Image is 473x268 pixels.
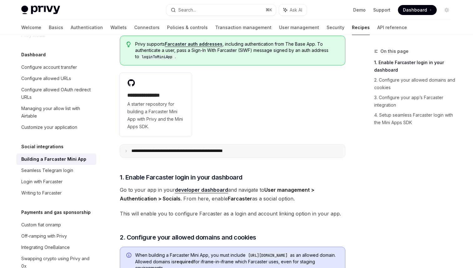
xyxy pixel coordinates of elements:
div: Customize your application [21,124,77,131]
span: Go to your app in your and navigate to . From here, enable as a social option. [120,185,345,203]
a: Wallets [110,20,127,35]
span: 1. Enable Farcaster login in your dashboard [120,173,242,182]
span: On this page [380,48,409,55]
a: Farcaster auth addresses [165,41,222,47]
h5: Payments and gas sponsorship [21,209,91,216]
div: Search... [178,6,196,14]
span: ⌘ K [266,8,272,13]
a: Connectors [134,20,160,35]
a: Configure allowed URLs [16,73,96,84]
a: Off-ramping with Privy [16,230,96,242]
div: Login with Farcaster [21,178,63,185]
code: [URL][DOMAIN_NAME] [246,252,290,259]
a: Demo [353,7,366,13]
div: Managing your allow list with Airtable [21,105,93,120]
a: Recipes [352,20,370,35]
span: 2. Configure your allowed domains and cookies [120,233,256,242]
div: Custom fiat onramp [21,221,61,229]
a: Support [373,7,390,13]
h5: Social integrations [21,143,64,150]
a: Configure account transfer [16,62,96,73]
a: 1. Enable Farcaster login in your dashboard [374,58,457,75]
strong: Farcaster [228,195,252,202]
a: Integrating OneBalance [16,242,96,253]
a: Building a Farcaster Mini App [16,154,96,165]
a: User management [279,20,319,35]
a: Login with Farcaster [16,176,96,187]
div: Configure account transfer [21,63,77,71]
a: Dashboard [398,5,437,15]
strong: required [175,259,194,264]
a: Seamless Telegram login [16,165,96,176]
a: Customize your application [16,122,96,133]
div: Seamless Telegram login [21,167,73,174]
a: Managing your allow list with Airtable [16,103,96,122]
h5: Dashboard [21,51,46,58]
span: Ask AI [290,7,302,13]
button: Search...⌘K [166,4,276,16]
a: Authentication [71,20,103,35]
code: loginToMiniApp [139,54,175,60]
div: Configure allowed OAuth redirect URLs [21,86,93,101]
svg: Tip [126,42,131,47]
button: Toggle dark mode [442,5,452,15]
a: API reference [377,20,407,35]
a: Welcome [21,20,41,35]
a: Basics [49,20,63,35]
div: Building a Farcaster Mini App [21,155,86,163]
a: Policies & controls [167,20,208,35]
a: Security [327,20,344,35]
div: Writing to Farcaster [21,189,62,197]
a: Configure allowed OAuth redirect URLs [16,84,96,103]
span: Privy supports , including authentication from The Base App. To authenticate a user, pass a Sign-... [135,41,339,60]
a: Writing to Farcaster [16,187,96,199]
a: 4. Setup seamless Farcaster login with the Mini Apps SDK [374,110,457,128]
div: Off-ramping with Privy [21,232,67,240]
a: **** **** **** **A starter repository for building a Farcaster Mini App with Privy and the Mini A... [120,73,192,137]
img: light logo [21,6,60,14]
a: Transaction management [215,20,272,35]
a: 2. Configure your allowed domains and cookies [374,75,457,93]
span: Dashboard [403,7,427,13]
span: A starter repository for building a Farcaster Mini App with Privy and the Mini Apps SDK. [127,100,184,130]
strong: User management > Authentication > Socials [120,187,314,202]
div: Integrating OneBalance [21,244,70,251]
button: Ask AI [279,4,307,16]
span: This will enable you to configure Farcaster as a login and account linking option in your app. [120,209,345,218]
div: Configure allowed URLs [21,75,71,82]
a: Custom fiat onramp [16,219,96,230]
a: 3. Configure your app’s Farcaster integration [374,93,457,110]
svg: Info [126,253,133,259]
a: developer dashboard [175,187,228,193]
